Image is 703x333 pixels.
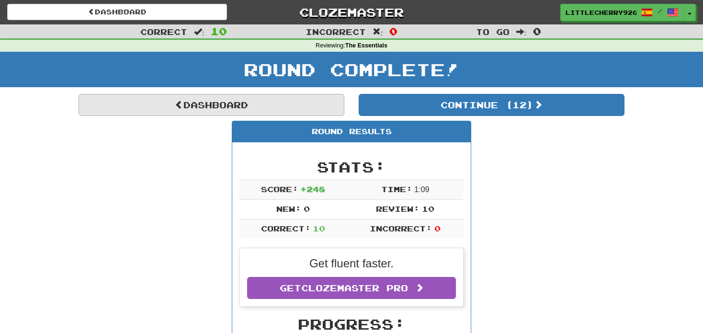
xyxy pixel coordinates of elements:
span: Review: [376,204,420,213]
span: Score: [261,184,298,194]
h2: Progress: [239,316,464,332]
span: Incorrect: [370,224,432,233]
span: : [516,28,527,36]
span: Incorrect [306,27,366,36]
a: GetClozemaster Pro [247,277,456,299]
a: Clozemaster [241,4,461,21]
span: Clozemaster Pro [301,283,408,293]
span: LittleCherry9267 [566,8,636,17]
span: 0 [434,224,441,233]
span: 10 [211,25,227,37]
span: / [658,8,662,14]
p: Get fluent faster. [247,255,456,272]
span: 10 [422,204,434,213]
span: To go [476,27,510,36]
div: Round Results [232,121,471,142]
a: LittleCherry9267 / [560,4,684,21]
span: : [194,28,204,36]
span: + 248 [300,184,325,194]
span: Time: [381,184,412,194]
span: 1 : 0 9 [414,185,429,194]
a: Dashboard [7,4,227,20]
button: Continue (12) [359,94,624,116]
h1: Round Complete! [3,60,700,79]
a: Dashboard [79,94,344,116]
span: New: [276,204,301,213]
h2: Stats: [239,159,464,175]
span: Correct: [261,224,311,233]
span: Correct [140,27,187,36]
span: 10 [313,224,325,233]
strong: The Essentials [345,42,387,49]
span: 0 [533,25,541,37]
span: 0 [304,204,310,213]
span: 0 [389,25,397,37]
span: : [373,28,383,36]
